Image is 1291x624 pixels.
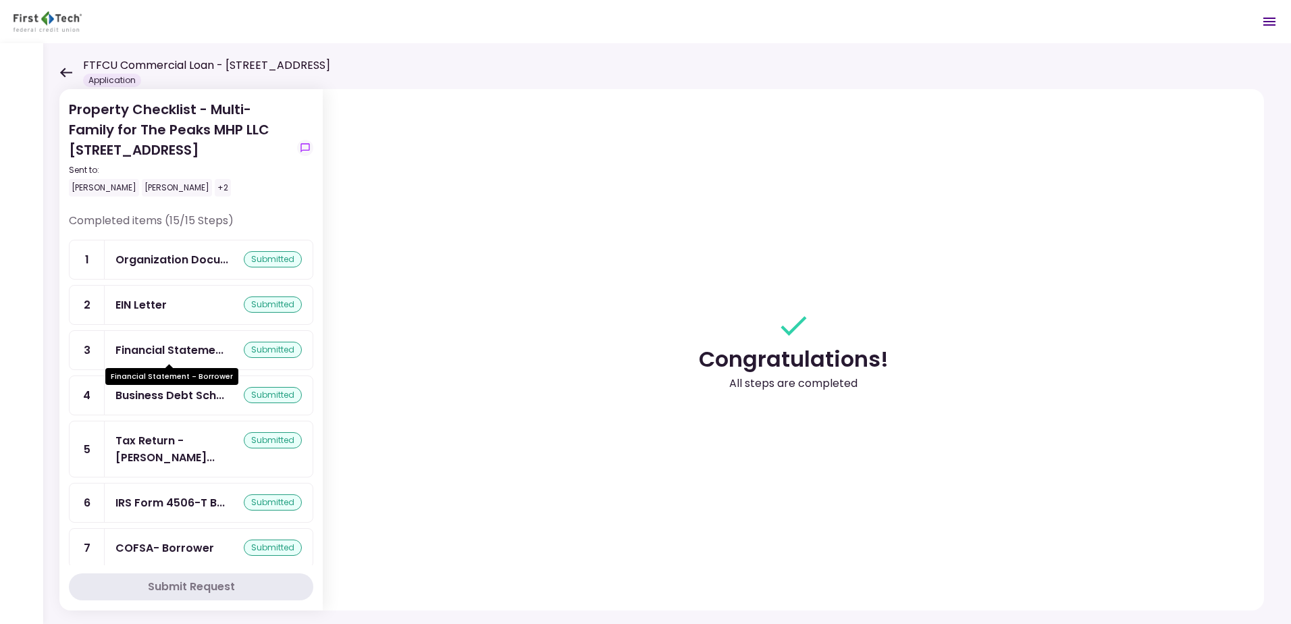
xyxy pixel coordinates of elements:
[69,213,313,240] div: Completed items (15/15 Steps)
[70,376,105,415] div: 4
[69,179,139,197] div: [PERSON_NAME]
[69,375,313,415] a: 4Business Debt Schedulesubmitted
[69,330,313,370] a: 3Financial Statement - Borrowersubmitted
[115,432,244,466] div: Tax Return - Borrower
[83,74,141,87] div: Application
[70,529,105,567] div: 7
[69,573,313,600] button: Submit Request
[244,540,302,556] div: submitted
[115,251,228,268] div: Organization Documents for Borrowing Entity
[14,11,82,32] img: Partner icon
[83,57,330,74] h1: FTFCU Commercial Loan - [STREET_ADDRESS]
[244,296,302,313] div: submitted
[215,179,231,197] div: +2
[115,494,225,511] div: IRS Form 4506-T Borrower
[69,483,313,523] a: 6IRS Form 4506-T Borrowersubmitted
[70,240,105,279] div: 1
[69,528,313,568] a: 7COFSA- Borrowersubmitted
[69,285,313,325] a: 2EIN Lettersubmitted
[70,331,105,369] div: 3
[69,164,292,176] div: Sent to:
[1253,5,1286,38] button: Open menu
[244,494,302,511] div: submitted
[244,251,302,267] div: submitted
[244,432,302,448] div: submitted
[115,296,167,313] div: EIN Letter
[69,240,313,280] a: 1Organization Documents for Borrowing Entitysubmitted
[148,579,235,595] div: Submit Request
[115,342,223,359] div: Financial Statement - Borrower
[244,342,302,358] div: submitted
[70,421,105,477] div: 5
[69,99,292,197] div: Property Checklist - Multi-Family for The Peaks MHP LLC [STREET_ADDRESS]
[142,179,212,197] div: [PERSON_NAME]
[70,484,105,522] div: 6
[244,387,302,403] div: submitted
[699,343,889,375] div: Congratulations!
[297,140,313,156] button: show-messages
[115,387,224,404] div: Business Debt Schedule
[729,375,858,392] div: All steps are completed
[115,540,214,556] div: COFSA- Borrower
[69,421,313,477] a: 5Tax Return - Borrowersubmitted
[105,368,238,385] div: Financial Statement - Borrower
[70,286,105,324] div: 2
